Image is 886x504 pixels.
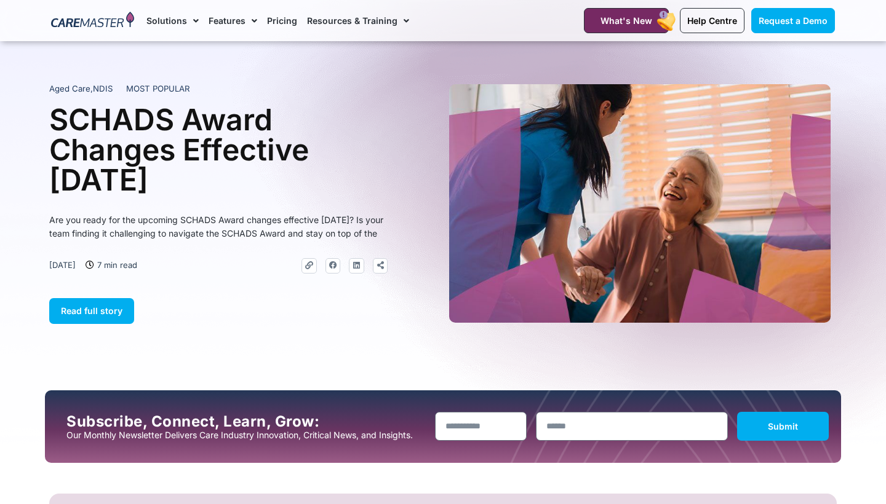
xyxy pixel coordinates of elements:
span: Help Centre [687,15,737,26]
span: What's New [601,15,652,26]
h2: Subscribe, Connect, Learn, Grow: [66,413,426,430]
span: Read full story [61,305,122,316]
p: Are you ready for the upcoming SCHADS Award changes effective [DATE]? Is your team finding it cha... [49,213,388,240]
span: Request a Demo [759,15,828,26]
h1: SCHADS Award Changes Effective [DATE] [49,104,388,195]
span: Submit [768,421,798,431]
img: CareMaster Logo [51,12,134,30]
span: Aged Care [49,84,90,93]
time: [DATE] [49,260,76,270]
a: Read full story [49,298,134,324]
img: A heartwarming moment where a support worker in a blue uniform, with a stethoscope draped over he... [449,84,831,323]
a: Request a Demo [751,8,835,33]
span: 7 min read [94,258,137,272]
span: , [49,84,113,93]
a: What's New [584,8,669,33]
a: Help Centre [680,8,744,33]
span: MOST POPULAR [126,83,190,95]
p: Our Monthly Newsletter Delivers Care Industry Innovation, Critical News, and Insights. [66,430,426,440]
button: Submit [737,412,829,441]
span: NDIS [93,84,113,93]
